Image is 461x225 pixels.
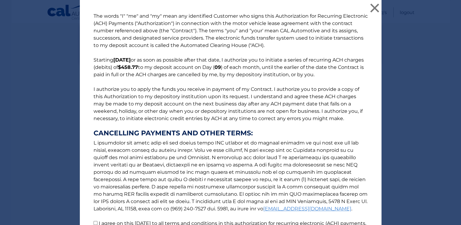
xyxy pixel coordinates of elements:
[263,206,351,212] a: [EMAIL_ADDRESS][DOMAIN_NAME]
[118,64,138,70] b: $458.77
[369,2,381,14] button: ×
[94,130,368,137] strong: CANCELLING PAYMENTS AND OTHER TERMS:
[113,57,131,63] b: [DATE]
[215,64,221,70] b: 09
